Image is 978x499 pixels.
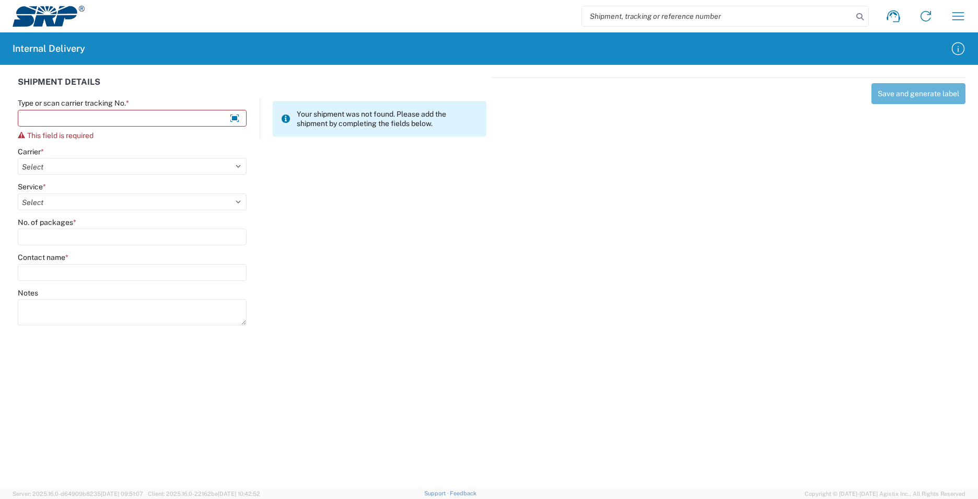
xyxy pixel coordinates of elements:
span: Copyright © [DATE]-[DATE] Agistix Inc., All Rights Reserved [805,489,965,498]
label: No. of packages [18,218,76,227]
input: Shipment, tracking or reference number [582,6,853,26]
span: [DATE] 10:42:52 [218,491,260,497]
h2: Internal Delivery [13,42,85,55]
img: srp [13,6,85,27]
a: Support [424,490,450,496]
a: Feedback [450,490,476,496]
div: SHIPMENT DETAILS [18,77,486,98]
label: Notes [18,288,38,298]
label: Type or scan carrier tracking No. [18,98,129,108]
span: Server: 2025.16.0-d64909b8235 [13,491,143,497]
label: Carrier [18,147,44,156]
span: [DATE] 09:51:07 [101,491,143,497]
span: Client: 2025.16.0-22162be [148,491,260,497]
span: Your shipment was not found. Please add the shipment by completing the fields below. [297,109,478,128]
label: Contact name [18,253,68,262]
span: This field is required [27,131,94,140]
label: Service [18,182,46,191]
